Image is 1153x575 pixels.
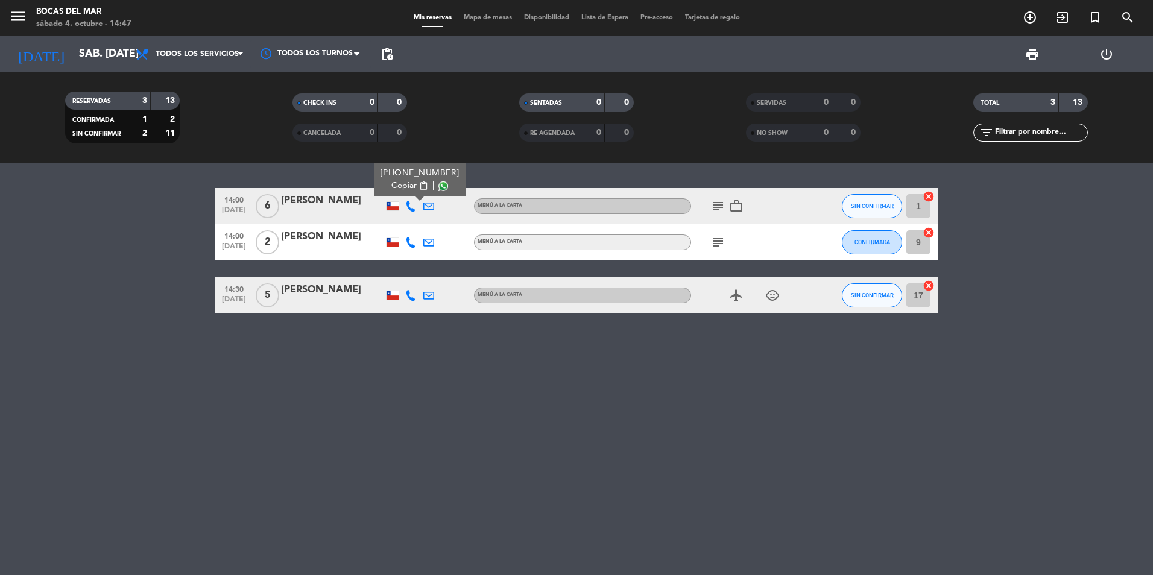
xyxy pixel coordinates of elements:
[381,167,460,180] div: [PHONE_NUMBER]
[981,100,999,106] span: TOTAL
[370,128,374,137] strong: 0
[624,98,631,107] strong: 0
[72,98,111,104] span: RESERVADAS
[923,280,935,292] i: cancel
[478,239,522,244] span: MENÚ A LA CARTA
[281,193,384,209] div: [PERSON_NAME]
[757,100,786,106] span: SERVIDAS
[170,115,177,124] strong: 2
[923,190,935,203] i: cancel
[408,14,458,21] span: Mis reservas
[432,180,435,192] span: |
[624,128,631,137] strong: 0
[1073,98,1085,107] strong: 13
[303,130,341,136] span: CANCELADA
[478,292,522,297] span: MENÚ A LA CARTA
[1055,10,1070,25] i: exit_to_app
[156,50,239,58] span: Todos los servicios
[842,283,902,307] button: SIN CONFIRMAR
[824,98,829,107] strong: 0
[478,203,522,208] span: MENÚ A LA CARTA
[397,98,404,107] strong: 0
[219,206,249,220] span: [DATE]
[165,96,177,105] strong: 13
[575,14,634,21] span: Lista de Espera
[1025,47,1040,61] span: print
[1070,36,1145,72] div: LOG OUT
[530,130,575,136] span: RE AGENDADA
[596,128,601,137] strong: 0
[842,194,902,218] button: SIN CONFIRMAR
[303,100,336,106] span: CHECK INS
[391,180,417,192] span: Copiar
[72,117,114,123] span: CONFIRMADA
[112,47,127,61] i: arrow_drop_down
[458,14,518,21] span: Mapa de mesas
[711,235,725,250] i: subject
[281,229,384,245] div: [PERSON_NAME]
[142,129,147,137] strong: 2
[370,98,374,107] strong: 0
[219,281,249,295] span: 14:30
[391,180,428,192] button: Copiarcontent_paste
[994,126,1087,139] input: Filtrar por nombre...
[9,7,27,30] button: menu
[979,125,994,140] i: filter_list
[36,18,131,30] div: sábado 4. octubre - 14:47
[729,288,744,303] i: airplanemode_active
[142,96,147,105] strong: 3
[851,292,894,298] span: SIN CONFIRMAR
[851,98,858,107] strong: 0
[729,199,744,213] i: work_outline
[530,100,562,106] span: SENTADAS
[256,194,279,218] span: 6
[142,115,147,124] strong: 1
[9,7,27,25] i: menu
[923,227,935,239] i: cancel
[679,14,746,21] span: Tarjetas de regalo
[757,130,788,136] span: NO SHOW
[1120,10,1135,25] i: search
[36,6,131,18] div: Bocas del Mar
[842,230,902,254] button: CONFIRMADA
[765,288,780,303] i: child_care
[397,128,404,137] strong: 0
[1050,98,1055,107] strong: 3
[851,203,894,209] span: SIN CONFIRMAR
[1023,10,1037,25] i: add_circle_outline
[72,131,121,137] span: SIN CONFIRMAR
[219,192,249,206] span: 14:00
[419,181,428,190] span: content_paste
[854,239,890,245] span: CONFIRMADA
[256,283,279,307] span: 5
[256,230,279,254] span: 2
[1099,47,1114,61] i: power_settings_new
[711,199,725,213] i: subject
[165,129,177,137] strong: 11
[9,41,73,68] i: [DATE]
[824,128,829,137] strong: 0
[518,14,575,21] span: Disponibilidad
[219,228,249,242] span: 14:00
[851,128,858,137] strong: 0
[219,242,249,256] span: [DATE]
[219,295,249,309] span: [DATE]
[596,98,601,107] strong: 0
[281,282,384,298] div: [PERSON_NAME]
[1088,10,1102,25] i: turned_in_not
[634,14,679,21] span: Pre-acceso
[380,47,394,61] span: pending_actions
